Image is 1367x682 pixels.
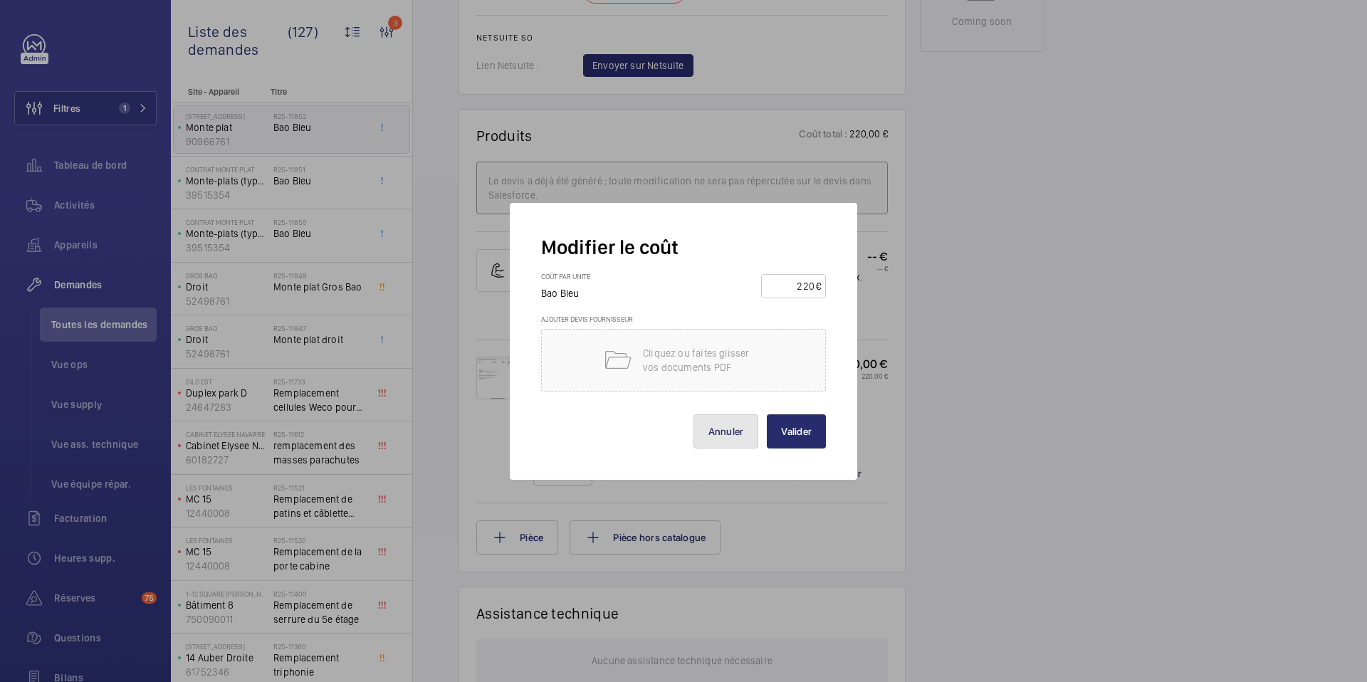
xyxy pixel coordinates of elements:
button: Annuler [693,414,759,448]
h3: Ajouter devis fournisseur [541,315,826,329]
span: Bao Bleu [541,288,579,299]
input: -- [766,275,816,298]
p: Cliquez ou faites glisser vos documents PDF [643,346,764,374]
h2: Modifier le coût [541,234,826,261]
h3: Coût par unité [541,272,593,286]
div: € [816,279,821,293]
button: Valider [767,414,826,448]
